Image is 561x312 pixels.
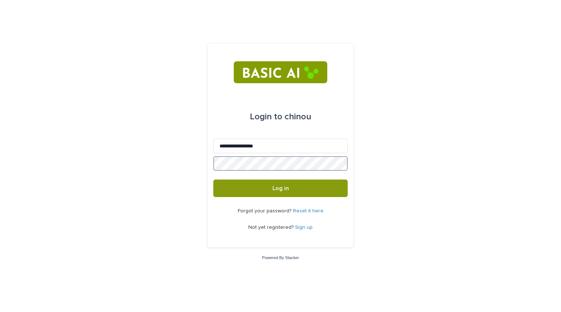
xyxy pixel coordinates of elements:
[238,208,293,213] span: Forgot your password?
[248,225,295,230] span: Not yet registered?
[213,180,348,197] button: Log in
[262,255,299,260] a: Powered By Stacker
[250,112,282,121] span: Login to
[293,208,324,213] a: Reset it here
[295,225,313,230] a: Sign up
[250,107,311,127] div: chinou
[272,185,289,191] span: Log in
[234,61,327,83] img: RtIB8pj2QQiOZo6waziI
